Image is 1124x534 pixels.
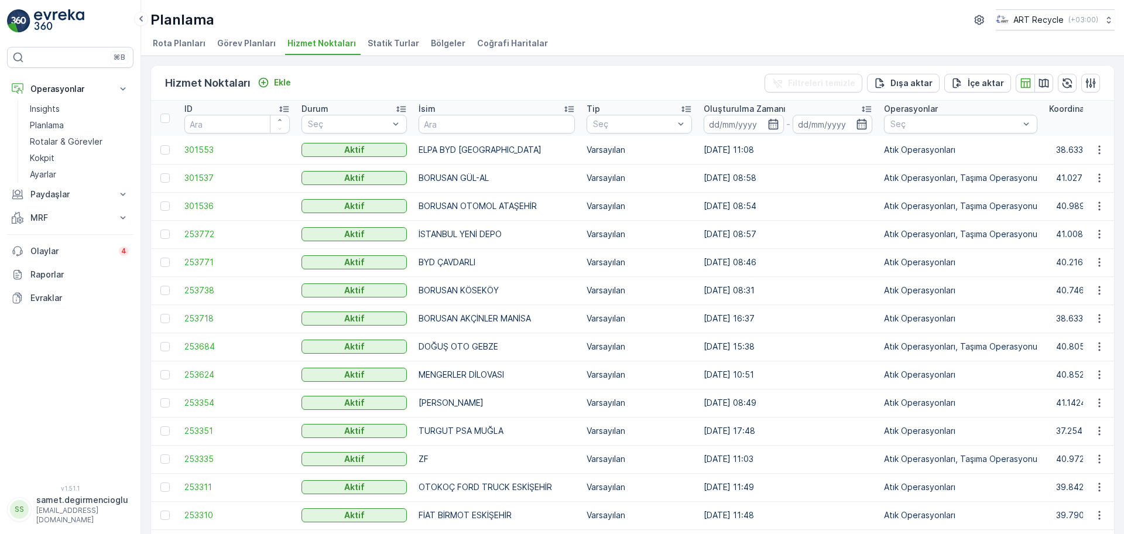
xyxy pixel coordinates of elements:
button: Aktif [301,255,407,269]
p: FİAT BİRMOT ESKİŞEHİR [419,509,575,521]
td: [DATE] 08:57 [698,220,878,248]
a: 253354 [184,397,290,409]
p: Operasyonlar [30,83,110,95]
span: Statik Turlar [368,37,419,49]
td: [DATE] 08:58 [698,164,878,192]
a: 301553 [184,144,290,156]
p: Varsayılan [587,453,692,465]
button: Aktif [301,508,407,522]
p: Aktif [344,481,365,493]
td: [DATE] 08:54 [698,192,878,220]
p: MRF [30,212,110,224]
p: Varsayılan [587,313,692,324]
input: Ara [184,115,290,133]
p: Aktif [344,425,365,437]
div: Toggle Row Selected [160,370,170,379]
p: Seç [308,118,389,130]
div: SS [10,500,29,519]
span: Bölgeler [431,37,465,49]
div: Toggle Row Selected [160,426,170,436]
a: 253772 [184,228,290,240]
div: Toggle Row Selected [160,286,170,295]
p: - [786,117,790,131]
button: Aktif [301,143,407,157]
p: Filtreleri temizle [788,77,855,89]
button: Aktif [301,452,407,466]
a: 253771 [184,256,290,268]
p: OTOKOÇ FORD TRUCK ESKİŞEHİR [419,481,575,493]
p: TURGUT PSA MUĞLA [419,425,575,437]
button: Ekle [253,76,296,90]
button: MRF [7,206,133,230]
a: 253335 [184,453,290,465]
a: Kokpit [25,150,133,166]
button: Aktif [301,171,407,185]
p: Olaylar [30,245,112,257]
p: Raporlar [30,269,129,280]
a: 253311 [184,481,290,493]
button: Paydaşlar [7,183,133,206]
a: 301537 [184,172,290,184]
p: Tip [587,103,600,115]
img: logo_light-DOdMpM7g.png [34,9,84,33]
div: Toggle Row Selected [160,314,170,323]
span: Coğrafi Haritalar [477,37,548,49]
td: [DATE] 08:49 [698,389,878,417]
div: Toggle Row Selected [160,230,170,239]
a: Planlama [25,117,133,133]
p: Atık Operasyonları, Taşıma Operasyonu [884,200,1037,212]
span: 253351 [184,425,290,437]
p: Operasyonlar [884,103,938,115]
button: Dışa aktar [867,74,940,93]
a: Ayarlar [25,166,133,183]
p: Planlama [30,119,64,131]
a: 253718 [184,313,290,324]
p: Atık Operasyonları [884,313,1037,324]
p: Aktif [344,509,365,521]
a: 253310 [184,509,290,521]
p: Varsayılan [587,285,692,296]
p: Atık Operasyonları [884,256,1037,268]
div: Toggle Row Selected [160,145,170,155]
p: BORUSAN AKÇİNLER MANİSA [419,313,575,324]
p: Varsayılan [587,200,692,212]
p: ART Recycle [1013,14,1064,26]
p: BORUSAN KÖSEKÖY [419,285,575,296]
a: 253738 [184,285,290,296]
p: Hizmet Noktaları [165,75,251,91]
p: Rotalar & Görevler [30,136,102,148]
p: İsim [419,103,436,115]
p: 4 [121,247,126,256]
input: Ara [419,115,575,133]
div: Toggle Row Selected [160,398,170,408]
button: Operasyonlar [7,77,133,101]
input: dd/mm/yyyy [793,115,873,133]
p: BYD ÇAVDARLI [419,256,575,268]
div: Toggle Row Selected [160,482,170,492]
p: Varsayılan [587,369,692,381]
p: Kokpit [30,152,54,164]
td: [DATE] 08:46 [698,248,878,276]
p: Varsayılan [587,228,692,240]
p: Atık Operasyonları [884,425,1037,437]
td: [DATE] 08:31 [698,276,878,304]
span: Hizmet Noktaları [287,37,356,49]
p: samet.degirmencioglu [36,494,128,506]
button: Aktif [301,311,407,326]
a: 301536 [184,200,290,212]
p: ELPA BYD [GEOGRAPHIC_DATA] [419,144,575,156]
p: Aktif [344,256,365,268]
td: [DATE] 11:08 [698,136,878,164]
p: [EMAIL_ADDRESS][DOMAIN_NAME] [36,506,128,525]
p: BORUSAN OTOMOL ATAŞEHİR [419,200,575,212]
p: Aktif [344,341,365,352]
